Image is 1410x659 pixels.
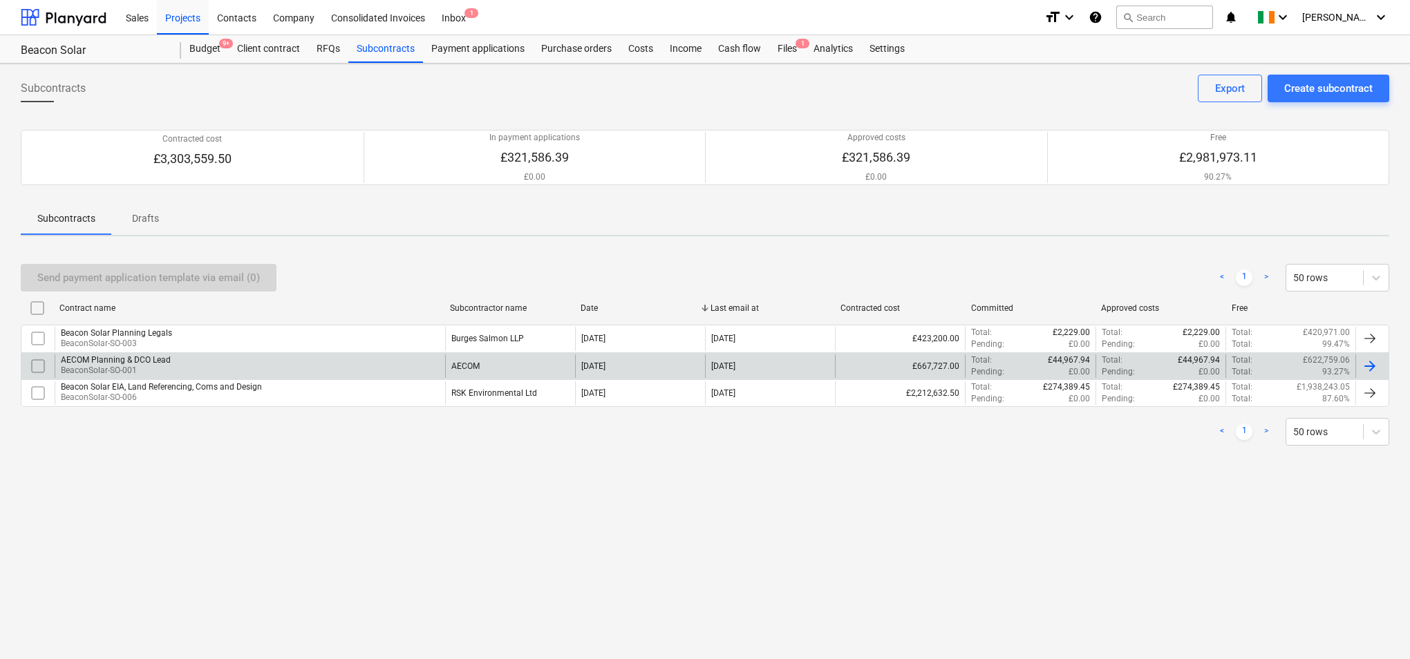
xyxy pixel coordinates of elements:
[1044,9,1061,26] i: format_size
[1275,9,1291,26] i: keyboard_arrow_down
[1297,381,1350,393] p: £1,938,243.05
[840,303,959,313] div: Contracted cost
[1232,393,1252,405] p: Total :
[1179,132,1257,144] p: Free
[769,35,805,63] div: Files
[61,365,171,376] p: BeaconSolar-SO-001
[1102,327,1122,338] p: Total :
[1179,149,1257,166] p: £2,981,973.11
[1178,354,1220,366] p: £44,967.94
[1232,303,1351,313] div: Free
[1236,269,1252,286] a: Page 1 is your current page
[971,327,992,338] p: Total :
[153,133,232,145] p: Contracted cost
[181,35,229,63] div: Budget
[861,35,913,63] a: Settings
[1232,366,1252,378] p: Total :
[1053,327,1090,338] p: £2,229.00
[1341,593,1410,659] div: Chat Widget
[450,303,569,313] div: Subcontractor name
[1069,366,1090,378] p: £0.00
[229,35,308,63] a: Client contract
[348,35,423,63] a: Subcontracts
[533,35,620,63] a: Purchase orders
[1322,366,1350,378] p: 93.27%
[1322,393,1350,405] p: 87.60%
[61,328,172,338] div: Beacon Solar Planning Legals
[1284,79,1373,97] div: Create subcontract
[1258,423,1275,440] a: Next page
[1302,12,1371,23] span: [PERSON_NAME]
[489,171,580,183] p: £0.00
[620,35,661,63] div: Costs
[711,334,735,343] div: [DATE]
[805,35,861,63] a: Analytics
[1043,381,1090,393] p: £274,389.45
[581,388,605,398] div: [DATE]
[1236,423,1252,440] a: Page 1 is your current page
[1198,366,1220,378] p: £0.00
[581,361,605,371] div: [DATE]
[1102,393,1135,405] p: Pending :
[61,338,172,350] p: BeaconSolar-SO-003
[423,35,533,63] a: Payment applications
[842,132,910,144] p: Approved costs
[971,354,992,366] p: Total :
[1258,269,1275,286] a: Next page
[451,388,537,398] div: RSK Environmental Ltd
[796,39,809,48] span: 1
[1179,171,1257,183] p: 90.27%
[710,35,769,63] a: Cash flow
[1232,338,1252,350] p: Total :
[153,151,232,167] p: £3,303,559.50
[1224,9,1238,26] i: notifications
[181,35,229,63] a: Budget9+
[661,35,710,63] a: Income
[769,35,805,63] a: Files1
[37,211,95,226] p: Subcontracts
[1102,381,1122,393] p: Total :
[581,303,699,313] div: Date
[835,327,965,350] div: £423,200.00
[1069,393,1090,405] p: £0.00
[1232,381,1252,393] p: Total :
[842,171,910,183] p: £0.00
[451,361,480,371] div: AECOM
[308,35,348,63] a: RFQs
[1102,338,1135,350] p: Pending :
[61,382,262,392] div: Beacon Solar EIA, Land Referencing, Coms and Design
[1198,393,1220,405] p: £0.00
[1102,366,1135,378] p: Pending :
[1122,12,1134,23] span: search
[971,393,1004,405] p: Pending :
[464,8,478,18] span: 1
[219,39,233,48] span: 9+
[1232,327,1252,338] p: Total :
[1198,75,1262,102] button: Export
[1101,303,1220,313] div: Approved costs
[1322,338,1350,350] p: 99.47%
[451,334,524,343] div: Burges Salmon LLP
[711,303,829,313] div: Last email at
[1232,354,1252,366] p: Total :
[1173,381,1220,393] p: £274,389.45
[1215,79,1245,97] div: Export
[581,334,605,343] div: [DATE]
[129,211,162,226] p: Drafts
[21,80,86,97] span: Subcontracts
[1069,338,1090,350] p: £0.00
[1048,354,1090,366] p: £44,967.94
[971,303,1090,313] div: Committed
[1089,9,1102,26] i: Knowledge base
[971,338,1004,350] p: Pending :
[489,149,580,166] p: £321,586.39
[61,355,171,365] div: AECOM Planning & DCO Lead
[1116,6,1213,29] button: Search
[971,366,1004,378] p: Pending :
